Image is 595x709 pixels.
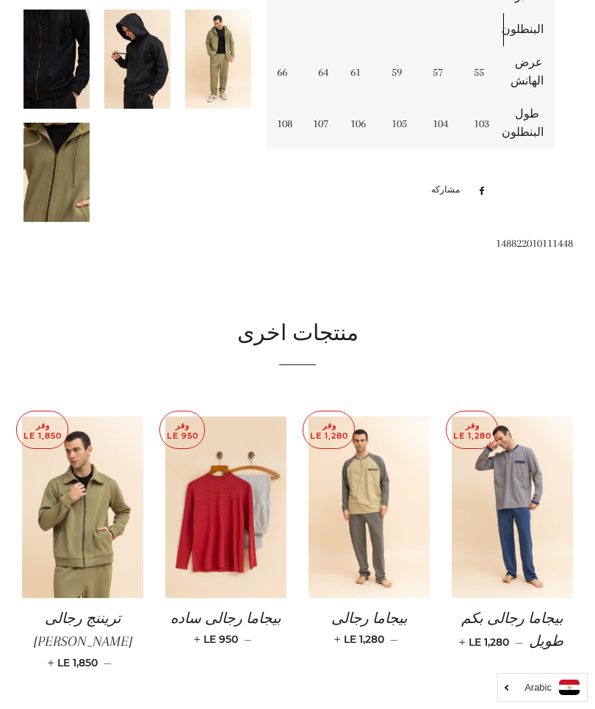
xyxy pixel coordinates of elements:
[307,46,339,98] td: 64
[266,98,307,149] td: 108
[505,680,580,695] a: Arabic
[463,46,504,98] td: 55
[17,411,68,449] p: وفر LE 1,850
[463,98,504,149] td: 103
[165,598,286,658] a: بيجاما رجالى ساده — LE 950
[339,46,381,98] td: 61
[504,98,555,149] td: طول البنطلون
[381,46,422,98] td: 59
[51,656,98,669] span: LE 1,850
[331,611,408,627] span: بيجاما رجالى
[431,182,467,198] span: مشاركه
[381,98,422,149] td: 105
[462,636,509,649] span: LE 1,280
[515,636,523,649] span: —
[160,411,204,449] p: وفر LE 950
[104,10,170,109] img: تحميل الصورة في عارض المعرض ، تريننج رجالى
[104,656,112,669] span: —
[504,46,555,98] td: عرض الهانش
[24,123,90,222] img: تحميل الصورة في عارض المعرض ، تريننج رجالى
[22,319,573,350] h2: منتجات اخرى
[197,633,238,646] span: LE 950
[22,598,143,682] a: تريننج رجالى [PERSON_NAME] — LE 1,850
[461,611,563,649] span: بيجاما رجالى بكم طويل
[339,98,381,149] td: 106
[170,611,281,627] span: بيجاما رجالى ساده
[34,611,132,649] span: تريننج رجالى [PERSON_NAME]
[185,10,251,109] img: تحميل الصورة في عارض المعرض ، تريننج رجالى
[244,633,252,646] span: —
[303,411,354,449] p: وفر LE 1,280
[504,13,555,46] td: البنطلون
[390,633,398,646] span: —
[309,598,430,658] a: بيجاما رجالى — LE 1,280
[496,237,573,250] span: 148822010111448
[452,598,573,663] a: بيجاما رجالى بكم طويل — LE 1,280
[24,10,90,109] img: تحميل الصورة في عارض المعرض ، تريننج رجالى
[422,46,463,98] td: 57
[266,46,307,98] td: 66
[337,633,384,646] span: LE 1,280
[307,98,339,149] td: 107
[422,98,463,149] td: 104
[524,683,552,692] i: Arabic
[447,411,497,449] p: وفر LE 1,280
